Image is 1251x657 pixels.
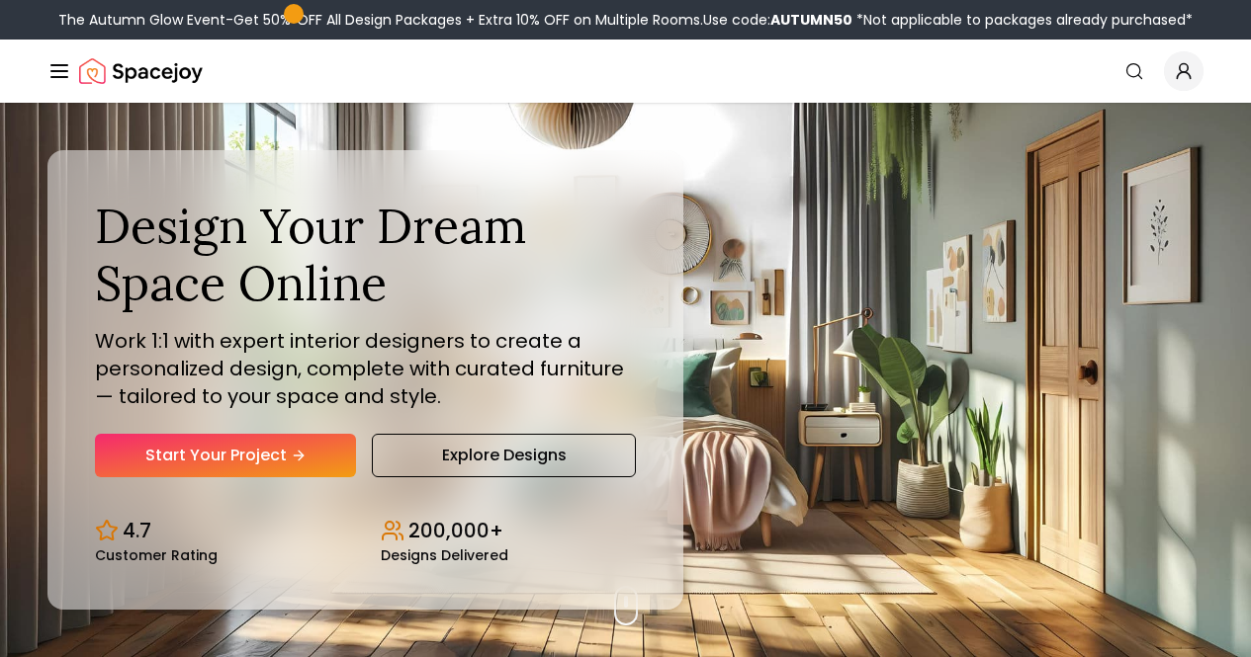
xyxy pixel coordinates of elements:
a: Start Your Project [95,434,356,477]
nav: Global [47,40,1204,103]
p: 200,000+ [408,517,503,544]
p: 4.7 [123,517,151,544]
img: Spacejoy Logo [79,51,203,91]
p: Work 1:1 with expert interior designers to create a personalized design, complete with curated fu... [95,327,636,410]
a: Explore Designs [372,434,635,477]
div: The Autumn Glow Event-Get 50% OFF All Design Packages + Extra 10% OFF on Multiple Rooms. [58,10,1193,30]
span: *Not applicable to packages already purchased* [852,10,1193,30]
a: Spacejoy [79,51,203,91]
b: AUTUMN50 [770,10,852,30]
small: Customer Rating [95,548,218,562]
h1: Design Your Dream Space Online [95,198,636,311]
span: Use code: [703,10,852,30]
small: Designs Delivered [381,548,508,562]
div: Design stats [95,501,636,562]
